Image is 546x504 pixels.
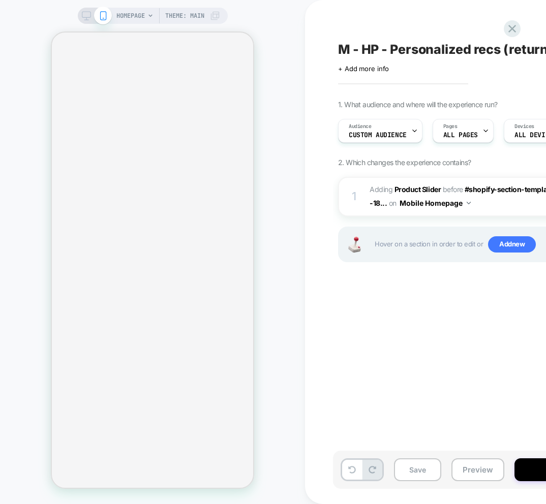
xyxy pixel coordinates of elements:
[443,123,458,130] span: Pages
[370,185,441,194] span: Adding
[451,458,504,481] button: Preview
[165,8,204,24] span: Theme: MAIN
[344,237,365,253] img: Joystick
[488,236,536,253] span: Add new
[443,185,463,194] span: BEFORE
[514,123,534,130] span: Devices
[400,196,471,210] button: Mobile Homepage
[467,202,471,204] img: down arrow
[394,458,441,481] button: Save
[389,197,397,209] span: on
[349,123,372,130] span: Audience
[395,185,441,194] b: Product Slider
[443,132,478,139] span: ALL PAGES
[116,8,145,24] span: HOMEPAGE
[338,100,497,109] span: 1. What audience and where will the experience run?
[338,65,389,73] span: + Add more info
[349,186,359,207] div: 1
[349,132,407,139] span: Custom Audience
[338,158,471,167] span: 2. Which changes the experience contains?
